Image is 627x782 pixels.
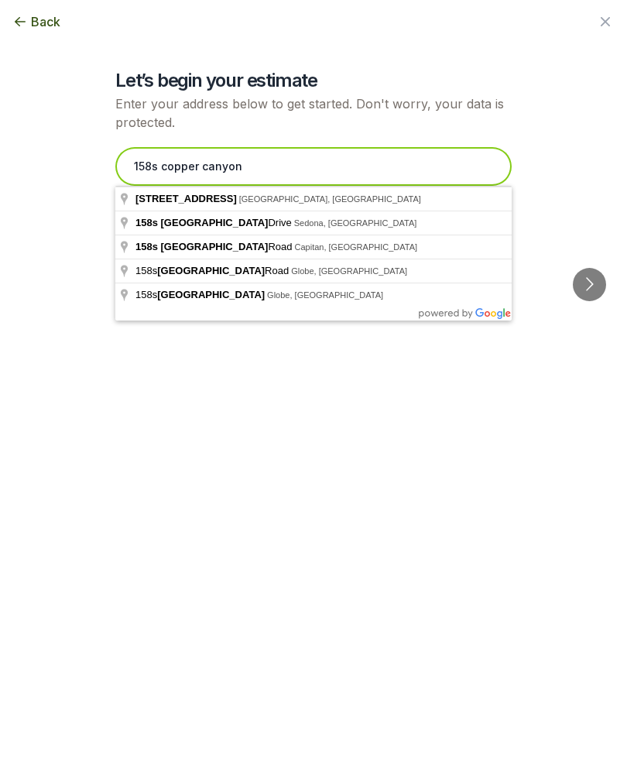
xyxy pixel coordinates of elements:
span: 158s Road [135,265,291,276]
span: [STREET_ADDRESS] [135,193,237,204]
span: Back [31,12,60,31]
span: Globe, [GEOGRAPHIC_DATA] [267,290,383,300]
button: Go to next slide [573,268,606,301]
span: [GEOGRAPHIC_DATA] [157,289,265,300]
span: Road [135,241,295,252]
p: Enter your address below to get started. Don't worry, your data is protected. [115,94,512,132]
h2: Let’s begin your estimate [115,68,512,93]
span: [GEOGRAPHIC_DATA], [GEOGRAPHIC_DATA] [239,194,421,204]
span: Sedona, [GEOGRAPHIC_DATA] [294,218,417,228]
span: Globe, [GEOGRAPHIC_DATA] [291,266,407,276]
button: Back [12,12,60,31]
span: Drive [135,217,294,228]
span: [GEOGRAPHIC_DATA] [157,265,265,276]
input: Enter your address [115,147,512,186]
span: 158s [GEOGRAPHIC_DATA] [135,217,268,228]
span: 158s [135,289,267,300]
span: Capitan, [GEOGRAPHIC_DATA] [295,242,418,252]
span: 158s [GEOGRAPHIC_DATA] [135,241,268,252]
